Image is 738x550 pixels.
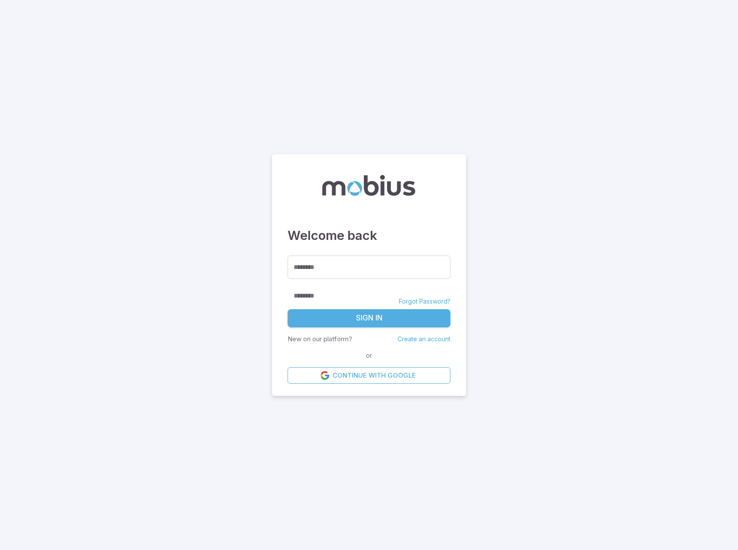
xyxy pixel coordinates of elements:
[288,334,352,344] p: New on our platform?
[288,367,450,384] a: Continue with Google
[398,335,450,343] a: Create an account
[288,226,450,245] h3: Welcome back
[399,297,450,306] a: Forgot Password?
[364,351,374,360] span: or
[288,309,450,327] button: Sign In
